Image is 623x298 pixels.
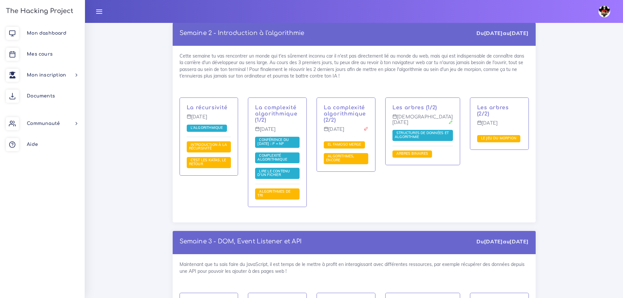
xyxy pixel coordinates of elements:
strong: [DATE] [484,238,503,245]
div: Du au [476,238,528,245]
h3: The Hacking Project [4,8,73,15]
span: Documents [27,94,55,98]
img: avatar [598,6,610,17]
a: Le jeu du morpion [479,136,518,141]
a: La complexité algorithmique (2/2) [324,105,366,123]
a: Semaine 2 - Introduction à l'algorithmie [180,30,304,36]
a: Les arbres (2/2) [477,105,509,117]
a: L'algorithmique [189,126,225,130]
p: [DATE] [324,127,368,137]
span: Conférence du [DATE] : P = NP [257,137,289,146]
p: [DEMOGRAPHIC_DATA][DATE] [392,114,453,130]
strong: [DATE] [510,30,528,36]
a: Complexité algorithmique [257,153,289,162]
span: Mon inscription [27,73,66,78]
a: Algorithmes de tri [257,189,290,198]
span: Le jeu du morpion [479,136,518,140]
a: Lire le contenu d'un fichier [257,169,290,178]
strong: [DATE] [510,238,528,245]
a: Conférence du [DATE] : P = NP [257,138,289,146]
a: La récursivité [187,105,228,111]
span: Complexité algorithmique [257,153,289,162]
span: Communauté [27,121,60,126]
a: Structures de données et algorithmie [395,131,449,139]
span: Algorithmes de tri [257,189,290,198]
a: La complexité algorithmique (1/2) [255,105,297,123]
span: Mes cours [27,52,53,57]
span: El famoso merge [326,142,363,147]
div: Cette semaine tu vas rencontrer un monde qui t'es sûrement inconnu car il n'est pas directement l... [173,46,536,222]
strong: [DATE] [484,30,503,36]
p: [DATE] [255,127,300,137]
a: Arbres binaires [395,151,430,156]
p: [DATE] [477,120,522,131]
p: [DATE] [187,114,231,125]
a: El famoso merge [326,142,363,147]
span: Structures de données et algorithmie [395,131,449,139]
a: Algorithmes, encore [326,154,355,163]
a: Les arbres (1/2) [392,105,437,111]
div: Du au [476,29,528,37]
span: Aide [27,142,38,147]
a: Semaine 3 - DOM, Event Listener et API [180,238,302,245]
span: Mon dashboard [27,31,66,36]
a: Introduction à la récursivité [189,142,227,151]
a: C'est les katas, le retour [189,158,226,167]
